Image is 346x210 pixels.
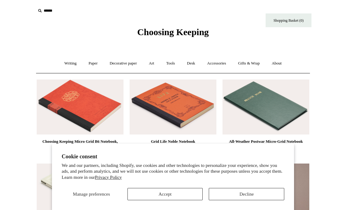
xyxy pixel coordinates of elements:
div: All-Weather Postwar Micro-Grid Notebook [224,138,308,145]
a: Art [143,55,160,72]
img: Choosing Keeping Micro Grid B6 Notebook, Vermilion [37,79,123,134]
a: Gifts & Wrap [233,55,265,72]
a: Shopping Basket (0) [266,13,311,27]
a: Choosing Keeping Micro Grid B6 Notebook, Vermilion £18.00 [37,138,123,163]
img: All-Weather Postwar Micro-Grid Notebook [223,79,309,134]
span: Manage preferences [73,192,110,197]
p: We and our partners, including Shopify, use cookies and other technologies to personalize your ex... [62,163,284,181]
a: Decorative paper [104,55,142,72]
button: Decline [209,188,284,200]
a: Tools [161,55,181,72]
span: Choosing Keeping [137,27,209,37]
a: Choosing Keeping [137,32,209,36]
img: Grid Life Noble Notebook [130,79,216,134]
div: Choosing Keeping Micro Grid B6 Notebook, Vermilion [38,138,122,153]
a: Grid Life Noble Notebook from£12.00 [130,138,216,163]
a: Choosing Keeping Micro Grid B6 Notebook, Vermilion Choosing Keeping Micro Grid B6 Notebook, Vermi... [37,79,123,134]
div: Grid Life Noble Notebook [131,138,215,145]
a: Writing [59,55,82,72]
a: Paper [83,55,103,72]
button: Manage preferences [62,188,121,200]
a: About [266,55,287,72]
h2: Cookie consent [62,153,284,160]
a: All-Weather Postwar Micro-Grid Notebook All-Weather Postwar Micro-Grid Notebook [223,79,309,134]
a: All-Weather Postwar Micro-Grid Notebook £10.00 [223,138,309,163]
a: Grid Life Noble Notebook Grid Life Noble Notebook [130,79,216,134]
a: Privacy Policy [95,175,122,180]
button: Accept [127,188,203,200]
a: Accessories [202,55,232,72]
a: Desk [182,55,201,72]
